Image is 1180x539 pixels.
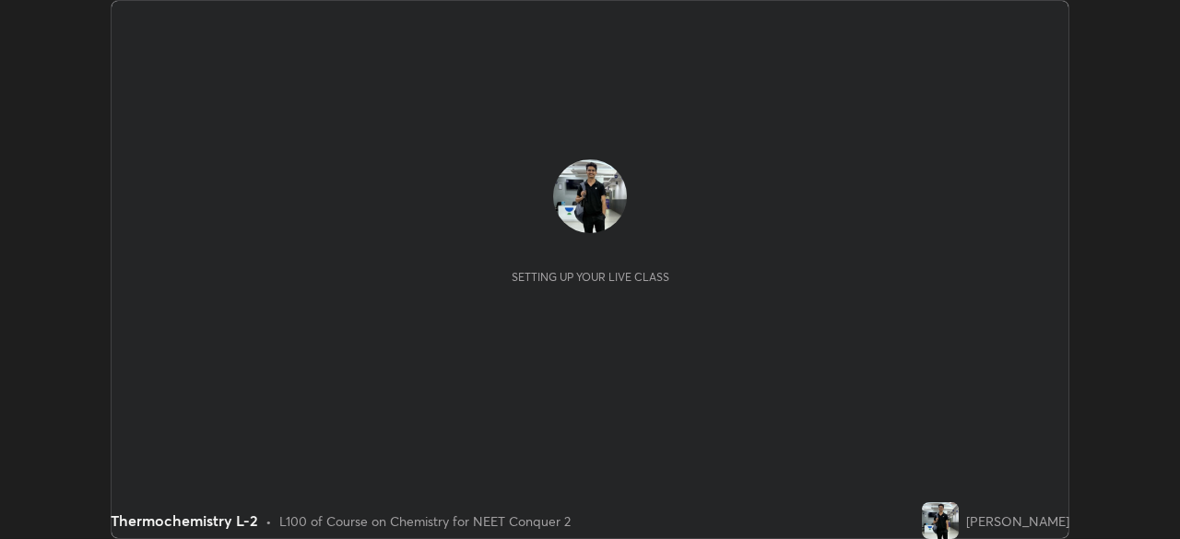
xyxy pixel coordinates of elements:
[265,511,272,531] div: •
[279,511,571,531] div: L100 of Course on Chemistry for NEET Conquer 2
[922,502,959,539] img: c88684c4e92247ffae064e3b2ea73d87.jpg
[512,270,669,284] div: Setting up your live class
[111,510,258,532] div: Thermochemistry L-2
[553,159,627,233] img: c88684c4e92247ffae064e3b2ea73d87.jpg
[966,511,1069,531] div: [PERSON_NAME]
